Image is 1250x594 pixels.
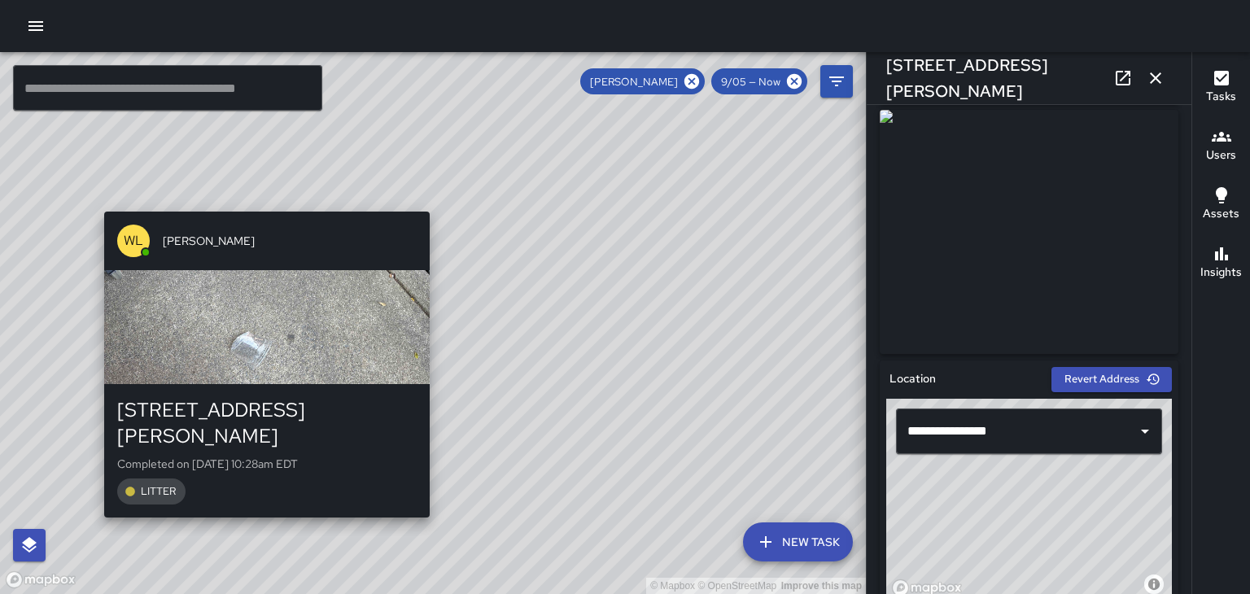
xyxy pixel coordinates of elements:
[1206,146,1236,164] h6: Users
[117,397,417,449] div: [STREET_ADDRESS][PERSON_NAME]
[1200,264,1242,282] h6: Insights
[880,110,1178,354] img: request_images%2Ff44e12e0-8a66-11f0-ac33-c9a93e2026d0
[711,75,790,89] span: 9/05 — Now
[743,522,853,561] button: New Task
[1134,420,1156,443] button: Open
[163,233,417,249] span: [PERSON_NAME]
[580,68,705,94] div: [PERSON_NAME]
[889,370,936,388] h6: Location
[820,65,853,98] button: Filters
[886,52,1107,104] h6: [STREET_ADDRESS][PERSON_NAME]
[117,456,417,472] p: Completed on [DATE] 10:28am EDT
[1206,88,1236,106] h6: Tasks
[131,484,186,498] span: LITTER
[1203,205,1239,223] h6: Assets
[1192,234,1250,293] button: Insights
[580,75,688,89] span: [PERSON_NAME]
[1051,367,1172,392] button: Revert Address
[1192,117,1250,176] button: Users
[104,212,430,518] button: WL[PERSON_NAME][STREET_ADDRESS][PERSON_NAME]Completed on [DATE] 10:28am EDTLITTER
[711,68,807,94] div: 9/05 — Now
[124,231,143,251] p: WL
[1192,59,1250,117] button: Tasks
[1192,176,1250,234] button: Assets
